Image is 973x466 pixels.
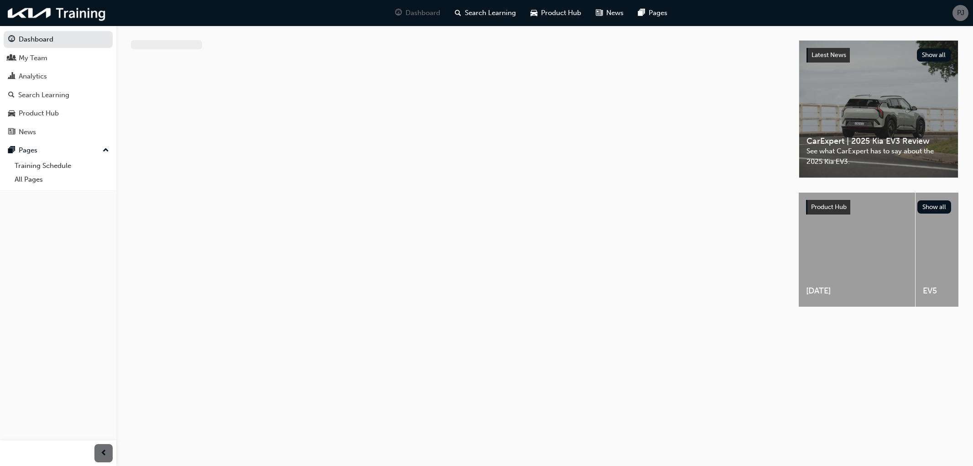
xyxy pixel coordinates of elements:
span: Latest News [812,51,846,59]
a: search-iconSearch Learning [447,4,523,22]
button: Pages [4,142,113,159]
span: Search Learning [465,8,516,18]
a: car-iconProduct Hub [523,4,588,22]
span: people-icon [8,54,15,63]
span: search-icon [8,91,15,99]
span: CarExpert | 2025 Kia EV3 Review [806,136,951,147]
button: PJ [952,5,968,21]
span: pages-icon [8,147,15,155]
button: Show all [917,48,951,62]
span: news-icon [596,7,603,19]
span: prev-icon [100,448,107,459]
div: News [19,127,36,137]
span: Product Hub [541,8,581,18]
a: Analytics [4,68,113,85]
a: guage-iconDashboard [388,4,447,22]
a: pages-iconPages [631,4,675,22]
div: My Team [19,53,47,63]
a: News [4,124,113,141]
a: All Pages [11,173,113,187]
a: Search Learning [4,87,113,104]
span: guage-icon [395,7,402,19]
button: Show all [917,200,952,214]
a: news-iconNews [588,4,631,22]
span: pages-icon [638,7,645,19]
div: Analytics [19,71,47,82]
div: Pages [19,145,37,156]
a: Product Hub [4,105,113,122]
a: [DATE] [799,193,915,307]
span: up-icon [103,145,109,157]
a: Latest NewsShow allCarExpert | 2025 Kia EV3 ReviewSee what CarExpert has to say about the 2025 Ki... [799,40,958,178]
span: News [606,8,624,18]
button: DashboardMy TeamAnalyticsSearch LearningProduct HubNews [4,29,113,142]
span: PJ [957,8,964,18]
div: Product Hub [19,108,59,119]
span: car-icon [8,110,15,118]
span: Product Hub [811,203,847,211]
span: [DATE] [806,286,908,296]
span: Dashboard [406,8,440,18]
span: guage-icon [8,36,15,44]
a: My Team [4,50,113,67]
img: kia-training [5,4,109,22]
div: Search Learning [18,90,69,100]
a: Product HubShow all [806,200,951,215]
span: car-icon [531,7,537,19]
span: See what CarExpert has to say about the 2025 Kia EV3. [806,146,951,167]
span: news-icon [8,128,15,136]
span: Pages [649,8,667,18]
a: Dashboard [4,31,113,48]
span: search-icon [455,7,461,19]
a: Latest NewsShow all [806,48,951,63]
a: Training Schedule [11,159,113,173]
span: chart-icon [8,73,15,81]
